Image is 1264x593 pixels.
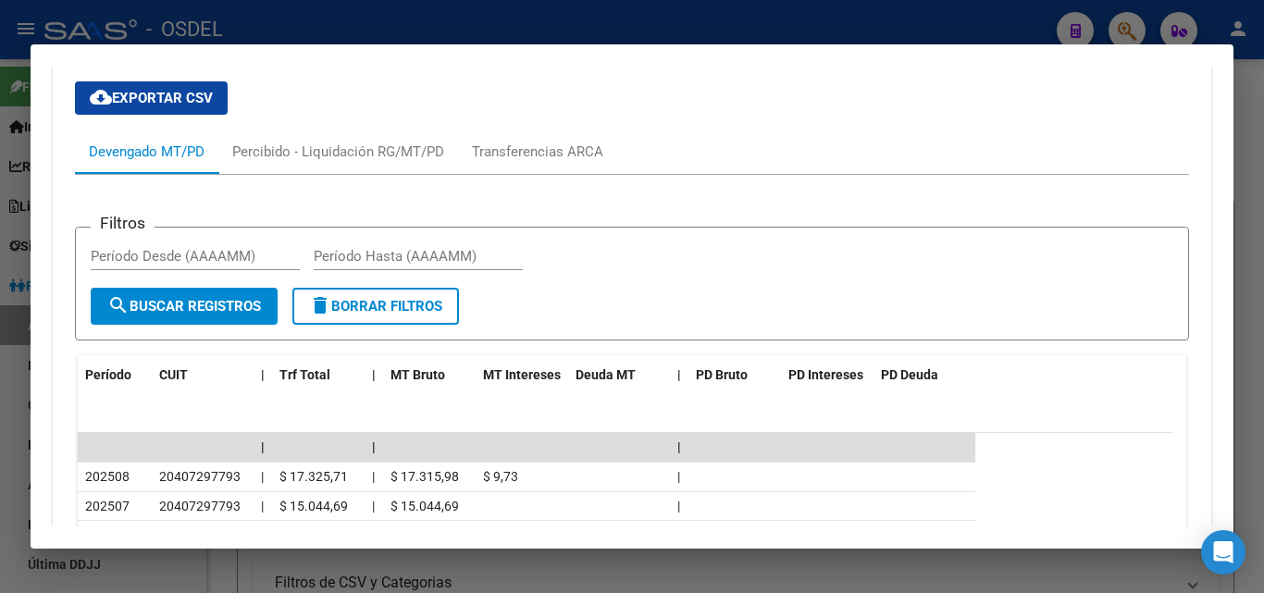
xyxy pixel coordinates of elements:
mat-icon: delete [309,294,331,316]
span: $ 15.044,69 [279,499,348,513]
div: Devengado MT/PD [89,142,204,162]
span: MT Bruto [390,367,445,382]
datatable-header-cell: MT Intereses [476,355,568,395]
mat-icon: cloud_download [90,86,112,108]
button: Buscar Registros [91,288,278,325]
datatable-header-cell: | [365,355,383,395]
span: PD Intereses [788,367,863,382]
datatable-header-cell: | [670,355,688,395]
span: Buscar Registros [107,298,261,315]
span: Trf Total [279,367,330,382]
span: 20407297793 [159,499,241,513]
button: Exportar CSV [75,81,228,115]
datatable-header-cell: PD Deuda [874,355,975,395]
div: Transferencias ARCA [472,142,603,162]
span: $ 9,73 [483,469,518,484]
div: Open Intercom Messenger [1201,530,1245,574]
span: | [677,469,680,484]
datatable-header-cell: Período [78,355,152,395]
span: | [677,439,681,454]
button: Borrar Filtros [292,288,459,325]
datatable-header-cell: MT Bruto [383,355,476,395]
span: Exportar CSV [90,90,213,106]
span: $ 17.315,98 [390,469,459,484]
span: | [677,499,680,513]
datatable-header-cell: PD Intereses [781,355,874,395]
div: Percibido - Liquidación RG/MT/PD [232,142,444,162]
span: | [372,499,375,513]
span: | [261,367,265,382]
span: 202507 [85,499,130,513]
span: | [261,499,264,513]
mat-icon: search [107,294,130,316]
datatable-header-cell: Trf Total [272,355,365,395]
datatable-header-cell: PD Bruto [688,355,781,395]
span: | [261,469,264,484]
span: Borrar Filtros [309,298,442,315]
span: $ 17.325,71 [279,469,348,484]
span: CUIT [159,367,188,382]
span: PD Deuda [881,367,938,382]
datatable-header-cell: CUIT [152,355,254,395]
datatable-header-cell: Deuda MT [568,355,670,395]
span: 20407297793 [159,469,241,484]
span: Período [85,367,131,382]
span: Deuda MT [576,367,636,382]
datatable-header-cell: | [254,355,272,395]
span: 202508 [85,469,130,484]
span: | [372,469,375,484]
span: PD Bruto [696,367,748,382]
span: $ 15.044,69 [390,499,459,513]
span: | [372,439,376,454]
span: | [677,367,681,382]
span: | [261,439,265,454]
span: MT Intereses [483,367,561,382]
span: | [372,367,376,382]
h3: Filtros [91,213,155,233]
